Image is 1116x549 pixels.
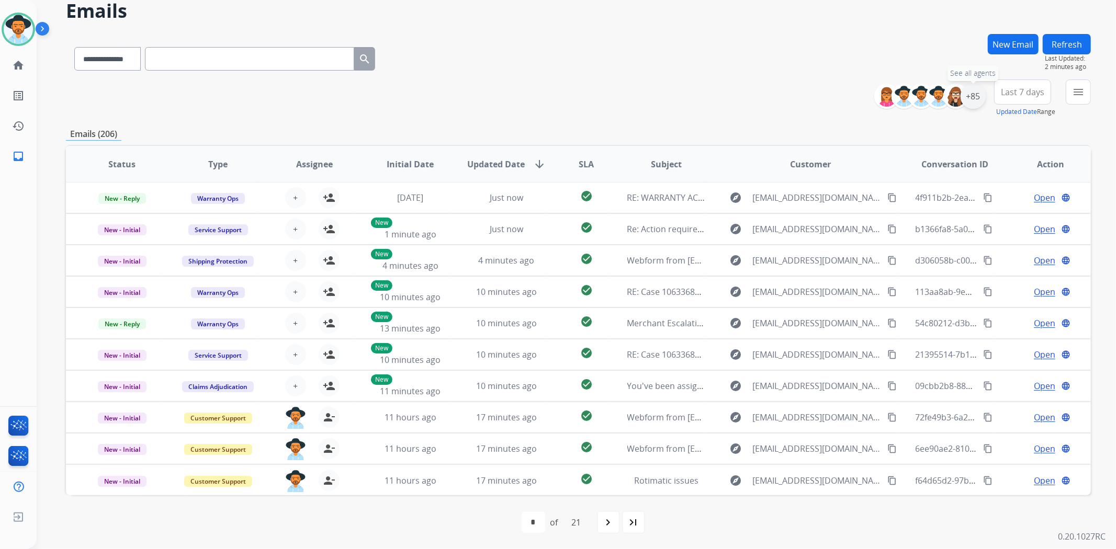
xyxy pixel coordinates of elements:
span: Open [1034,254,1055,267]
mat-icon: content_copy [887,350,897,359]
span: New - Initial [98,350,146,361]
span: Last Updated: [1045,54,1091,63]
mat-icon: content_copy [887,444,897,453]
mat-icon: language [1061,224,1070,234]
span: 10 minutes ago [476,380,537,392]
div: +85 [961,84,986,109]
button: + [285,187,306,208]
div: 21 [563,512,590,533]
mat-icon: explore [729,348,742,361]
span: Open [1034,442,1055,455]
span: 17 minutes ago [476,411,537,423]
span: 11 hours ago [385,475,436,486]
mat-icon: person_remove [323,474,335,487]
mat-icon: content_copy [887,381,897,391]
span: [EMAIL_ADDRESS][DOMAIN_NAME] [752,191,881,204]
p: New [371,249,392,259]
mat-icon: check_circle [580,347,593,359]
span: + [293,191,298,204]
mat-icon: language [1061,287,1070,296]
mat-icon: person_remove [323,411,335,424]
mat-icon: explore [729,474,742,487]
span: Warranty Ops [191,287,245,298]
span: Customer [790,158,831,170]
span: [EMAIL_ADDRESS][DOMAIN_NAME] [752,442,881,455]
mat-icon: content_copy [983,476,993,485]
p: New [371,280,392,291]
span: 4 minutes ago [478,255,534,266]
mat-icon: person_add [323,223,335,235]
span: Customer Support [184,476,252,487]
span: Status [108,158,136,170]
span: + [293,254,298,267]
mat-icon: last_page [627,516,640,529]
span: Subject [651,158,682,170]
span: Range [996,107,1055,116]
span: Re: Action required: Extend claim approved for replacement [627,223,864,235]
span: 10 minutes ago [380,354,441,365]
button: + [285,250,306,271]
mat-icon: content_copy [887,318,897,328]
span: Updated Date [467,158,525,170]
span: RE: WARRANTY ACTIVATION [ thread::D4z0lIDHDQSYKRtdpfyhFDk:: ] [627,192,890,203]
button: + [285,375,306,396]
span: New - Initial [98,224,146,235]
span: 11 minutes ago [380,385,441,397]
mat-icon: person_remove [323,442,335,455]
span: 17 minutes ago [476,475,537,486]
span: Type [208,158,228,170]
span: 11 hours ago [385,411,436,423]
span: Claims Adjudication [182,381,254,392]
mat-icon: content_copy [983,350,993,359]
mat-icon: content_copy [887,193,897,202]
span: [EMAIL_ADDRESS][DOMAIN_NAME] [752,254,881,267]
mat-icon: language [1061,256,1070,265]
mat-icon: explore [729,254,742,267]
span: 10 minutes ago [476,286,537,298]
button: + [285,313,306,334]
span: + [293,380,298,392]
span: Open [1034,411,1055,424]
span: New - Initial [98,381,146,392]
span: New - Initial [98,444,146,455]
span: Service Support [188,224,248,235]
span: + [293,285,298,298]
span: 4f911b2b-2ea8-4cc1-aecf-911ea93d3596 [916,192,1073,203]
span: 21395514-7b18-451f-bd8a-3c495733cbda [916,349,1076,360]
span: [EMAIL_ADDRESS][DOMAIN_NAME] [752,223,881,235]
span: Just now [490,223,523,235]
span: New - Reply [98,193,146,204]
img: agent-avatar [285,438,306,460]
span: RE: Case 10633683. Warranty Service Scheduled [ thread::UegRn2i7BIWFLQ0w0svzoTk:: ] [627,286,971,298]
span: [EMAIL_ADDRESS][DOMAIN_NAME] [752,380,881,392]
mat-icon: content_copy [887,256,897,265]
p: New [371,312,392,322]
span: 113aa8ab-9eb5-44c7-b570-516161811cea [916,286,1077,298]
mat-icon: search [358,53,371,65]
mat-icon: person_add [323,317,335,329]
span: 10 minutes ago [380,291,441,303]
mat-icon: person_add [323,285,335,298]
mat-icon: person_add [323,254,335,267]
span: Open [1034,380,1055,392]
span: SLA [579,158,594,170]
span: 72fe49b3-6a24-4271-8028-ee76d6d24a5b [916,411,1077,423]
span: New - Initial [98,476,146,487]
mat-icon: explore [729,191,742,204]
span: + [293,223,298,235]
span: RE: Case 10633683. Warranty Service Scheduled [ thread::UegRn2i7BIWFLQ0w0svzoTk:: ] [627,349,971,360]
mat-icon: check_circle [580,441,593,453]
span: Warranty Ops [191,193,245,204]
button: Updated Date [996,108,1037,116]
mat-icon: inbox [12,150,25,163]
span: Webform from [EMAIL_ADDRESS][DOMAIN_NAME] on [DATE] [627,255,864,266]
span: Rotimatic issues [634,475,698,486]
img: agent-avatar [285,407,306,429]
span: [EMAIL_ADDRESS][DOMAIN_NAME] [752,317,881,329]
span: 54c80212-d3b4-4ee3-9d0c-45f36fb33e92 [916,317,1074,329]
span: f64d65d2-97b9-4d9c-9a68-a8f2070f9df3 [916,475,1070,486]
mat-icon: language [1061,193,1070,202]
span: Open [1034,223,1055,235]
button: Last 7 days [994,79,1051,105]
img: avatar [4,15,33,44]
